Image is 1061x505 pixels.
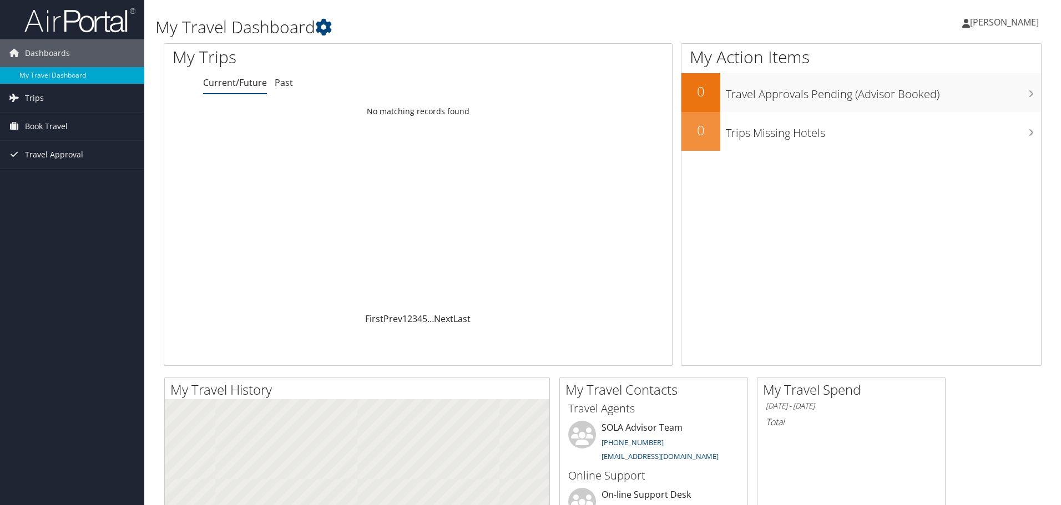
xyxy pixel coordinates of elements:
h6: Total [766,416,937,428]
h3: Travel Approvals Pending (Advisor Booked) [726,81,1041,102]
h2: 0 [681,82,720,101]
h6: [DATE] - [DATE] [766,401,937,411]
a: 3 [412,313,417,325]
a: 5 [422,313,427,325]
h3: Trips Missing Hotels [726,120,1041,141]
a: 2 [407,313,412,325]
h2: My Travel History [170,380,549,399]
span: [PERSON_NAME] [970,16,1039,28]
a: [EMAIL_ADDRESS][DOMAIN_NAME] [602,451,719,461]
h3: Travel Agents [568,401,739,416]
a: Current/Future [203,76,267,89]
li: SOLA Advisor Team [563,421,745,466]
h2: My Travel Spend [763,380,945,399]
span: Trips [25,84,44,112]
a: Next [434,313,453,325]
span: Dashboards [25,39,70,67]
h2: 0 [681,121,720,140]
h3: Online Support [568,468,739,483]
a: First [365,313,383,325]
h1: My Action Items [681,45,1041,69]
a: 4 [417,313,422,325]
a: [PERSON_NAME] [962,6,1050,39]
span: Book Travel [25,113,68,140]
a: Prev [383,313,402,325]
span: Travel Approval [25,141,83,169]
a: 0Travel Approvals Pending (Advisor Booked) [681,73,1041,112]
a: [PHONE_NUMBER] [602,437,664,447]
a: Last [453,313,471,325]
td: No matching records found [164,101,672,121]
img: airportal-logo.png [24,7,135,33]
a: Past [275,76,293,89]
a: 1 [402,313,407,325]
h1: My Travel Dashboard [155,16,752,39]
h1: My Trips [173,45,452,69]
a: 0Trips Missing Hotels [681,112,1041,151]
h2: My Travel Contacts [565,380,747,399]
span: … [427,313,434,325]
